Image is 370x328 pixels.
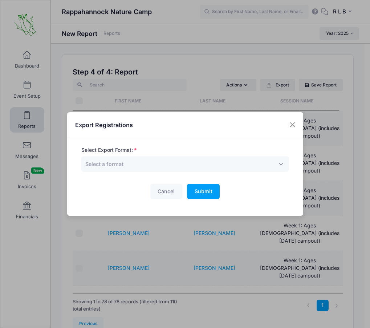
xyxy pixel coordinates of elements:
[85,160,123,168] span: Select a format
[286,118,299,131] button: Close
[81,146,137,154] label: Select Export Format:
[150,184,182,199] button: Cancel
[85,161,123,167] span: Select a format
[195,188,212,194] span: Submit
[187,184,220,199] button: Submit
[81,156,289,172] span: Select a format
[75,121,133,129] h4: Export Registrations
